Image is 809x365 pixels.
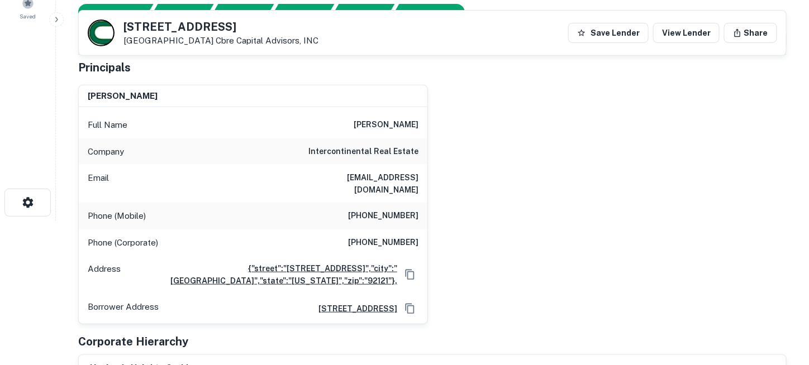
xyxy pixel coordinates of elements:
[216,36,318,45] a: Cbre Capital Advisors, INC
[123,21,318,32] h5: [STREET_ADDRESS]
[402,266,418,283] button: Copy Address
[88,118,127,132] p: Full Name
[88,209,146,223] p: Phone (Mobile)
[568,23,649,43] button: Save Lender
[78,333,188,350] h5: Corporate Hierarchy
[125,262,397,287] a: {"street":"[STREET_ADDRESS]","city":"[GEOGRAPHIC_DATA]","state":"[US_STATE]","zip":"92121"},
[402,300,418,317] button: Copy Address
[354,118,418,132] h6: [PERSON_NAME]
[78,59,131,76] h5: Principals
[208,4,274,21] div: Documents found, AI parsing details...
[88,236,158,249] p: Phone (Corporate)
[284,171,418,196] h6: [EMAIL_ADDRESS][DOMAIN_NAME]
[653,23,720,43] a: View Lender
[88,90,158,103] h6: [PERSON_NAME]
[390,4,478,21] div: AI fulfillment process complete.
[65,4,149,21] div: Sending borrower request to AI...
[348,209,418,223] h6: [PHONE_NUMBER]
[348,236,418,249] h6: [PHONE_NUMBER]
[310,302,397,315] a: [STREET_ADDRESS]
[123,36,318,46] p: [GEOGRAPHIC_DATA]
[88,171,109,196] p: Email
[148,4,213,21] div: Your request is received and processing...
[308,145,418,159] h6: intercontinental real estate
[329,4,394,21] div: Principals found, still searching for contact information. This may take time...
[88,262,121,287] p: Address
[753,276,809,329] iframe: Chat Widget
[20,12,36,21] span: Saved
[724,23,777,43] button: Share
[88,145,124,159] p: Company
[88,300,159,317] p: Borrower Address
[269,4,334,21] div: Principals found, AI now looking for contact information...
